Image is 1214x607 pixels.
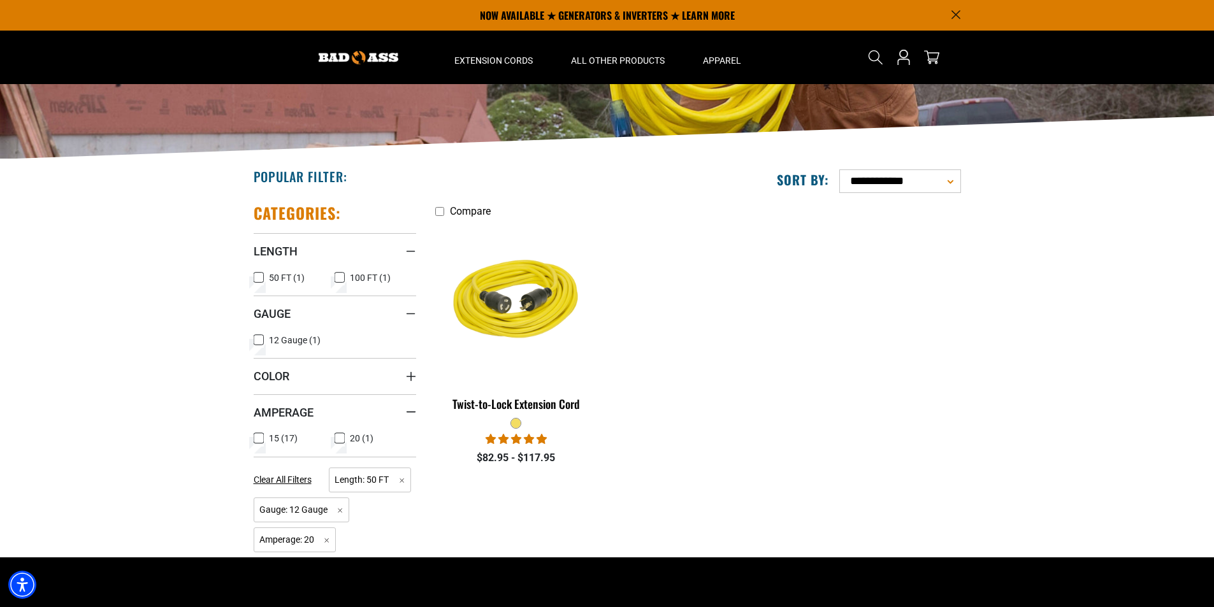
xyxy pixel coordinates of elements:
span: 100 FT (1) [350,273,391,282]
summary: Length [254,233,416,269]
a: Clear All Filters [254,473,317,487]
summary: Amperage [254,394,416,430]
span: Clear All Filters [254,475,312,485]
span: 5.00 stars [486,433,547,445]
div: $82.95 - $117.95 [435,450,598,466]
span: 50 FT (1) [269,273,305,282]
span: All Other Products [571,55,665,66]
a: Amperage: 20 [254,533,336,545]
span: Compare [450,205,491,217]
a: Gauge: 12 Gauge [254,503,350,515]
span: Length [254,244,298,259]
span: Color [254,369,289,383]
span: 15 (17) [269,434,298,443]
span: 12 Gauge (1) [269,336,321,345]
summary: Gauge [254,296,416,331]
span: Gauge: 12 Gauge [254,497,350,522]
img: Bad Ass Extension Cords [319,51,398,64]
span: Amperage: 20 [254,527,336,552]
h2: Popular Filter: [254,168,347,185]
a: Length: 50 FT [329,473,411,485]
div: Twist-to-Lock Extension Cord [435,398,598,410]
summary: Extension Cords [435,31,552,84]
h2: Categories: [254,203,342,223]
a: Open this option [893,31,914,84]
span: 20 (1) [350,434,373,443]
summary: Color [254,358,416,394]
span: Length: 50 FT [329,468,411,492]
span: Gauge [254,306,291,321]
summary: Apparel [684,31,760,84]
label: Sort by: [777,171,829,188]
a: yellow Twist-to-Lock Extension Cord [435,224,598,417]
span: Amperage [254,405,314,420]
span: Extension Cords [454,55,533,66]
span: Apparel [703,55,741,66]
a: cart [921,50,942,65]
summary: Search [865,47,886,68]
img: yellow [436,230,596,376]
div: Accessibility Menu [8,571,36,599]
summary: All Other Products [552,31,684,84]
